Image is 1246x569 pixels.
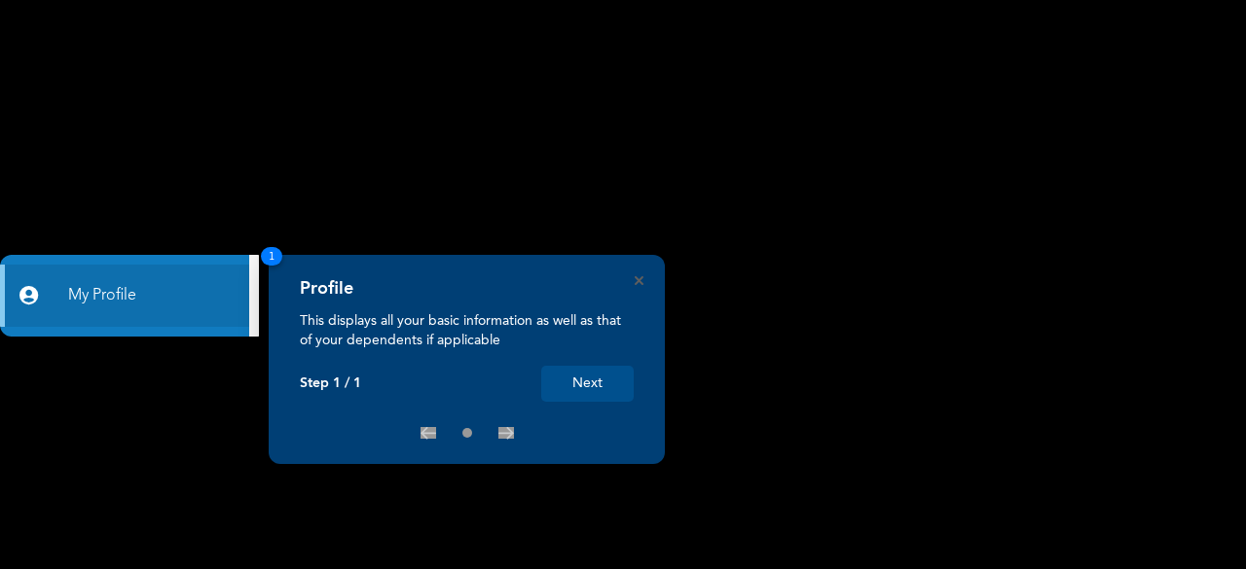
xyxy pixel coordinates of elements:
h4: Profile [300,278,353,300]
p: This displays all your basic information as well as that of your dependents if applicable [300,311,634,350]
span: 1 [261,247,282,266]
button: Close [635,276,643,285]
button: Next [541,366,634,402]
p: Step 1 / 1 [300,375,361,392]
